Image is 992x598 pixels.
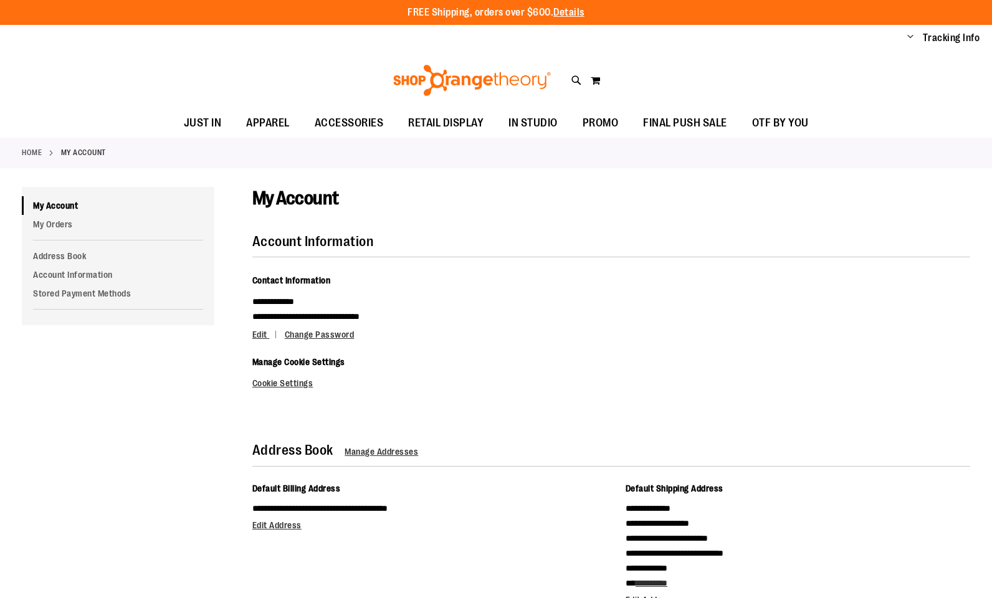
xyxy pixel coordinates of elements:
span: JUST IN [184,109,222,137]
a: Cookie Settings [252,378,313,388]
a: Stored Payment Methods [22,284,214,303]
span: APPAREL [246,109,290,137]
a: Change Password [285,330,355,339]
span: FINAL PUSH SALE [643,109,727,137]
a: My Account [22,196,214,215]
strong: Account Information [252,234,374,249]
strong: Address Book [252,442,333,458]
p: FREE Shipping, orders over $600. [408,6,584,20]
a: Manage Addresses [345,447,418,457]
span: My Account [252,187,339,209]
span: ACCESSORIES [315,109,384,137]
a: Edit Address [252,520,302,530]
img: Shop Orangetheory [391,65,553,96]
a: Edit [252,330,283,339]
a: Account Information [22,265,214,284]
a: Address Book [22,247,214,265]
span: Manage Cookie Settings [252,357,345,367]
a: My Orders [22,215,214,234]
span: Contact Information [252,275,331,285]
span: RETAIL DISPLAY [408,109,484,137]
a: Details [553,7,584,18]
a: Home [22,147,42,158]
strong: My Account [61,147,106,158]
span: PROMO [583,109,619,137]
span: Edit [252,330,267,339]
span: OTF BY YOU [752,109,809,137]
span: Default Shipping Address [626,483,723,493]
button: Account menu [907,32,913,44]
span: Default Billing Address [252,483,341,493]
a: Tracking Info [923,31,980,45]
span: IN STUDIO [508,109,558,137]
